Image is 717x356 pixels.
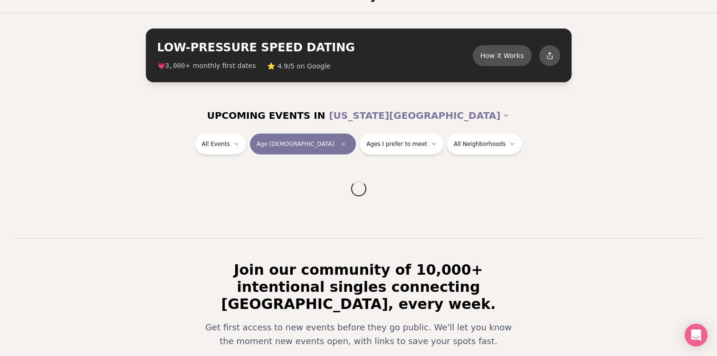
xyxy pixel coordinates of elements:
[447,134,522,154] button: All Neighborhoods
[257,140,334,148] span: Age [DEMOGRAPHIC_DATA]
[473,45,532,66] button: How it Works
[329,105,510,126] button: [US_STATE][GEOGRAPHIC_DATA]
[165,62,185,70] span: 3,000
[157,40,473,55] h2: LOW-PRESSURE SPEED DATING
[267,61,330,71] span: ⭐ 4.9/5 on Google
[202,140,230,148] span: All Events
[199,320,518,348] p: Get first access to new events before they go public. We'll let you know the moment new events op...
[454,140,506,148] span: All Neighborhoods
[250,134,356,154] button: Age [DEMOGRAPHIC_DATA]Clear age
[366,140,427,148] span: Ages I prefer to meet
[157,61,256,71] span: 💗 + monthly first dates
[207,109,325,122] span: UPCOMING EVENTS IN
[191,261,526,313] h2: Join our community of 10,000+ intentional singles connecting [GEOGRAPHIC_DATA], every week.
[195,134,246,154] button: All Events
[360,134,443,154] button: Ages I prefer to meet
[338,138,349,150] span: Clear age
[685,324,707,346] div: Open Intercom Messenger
